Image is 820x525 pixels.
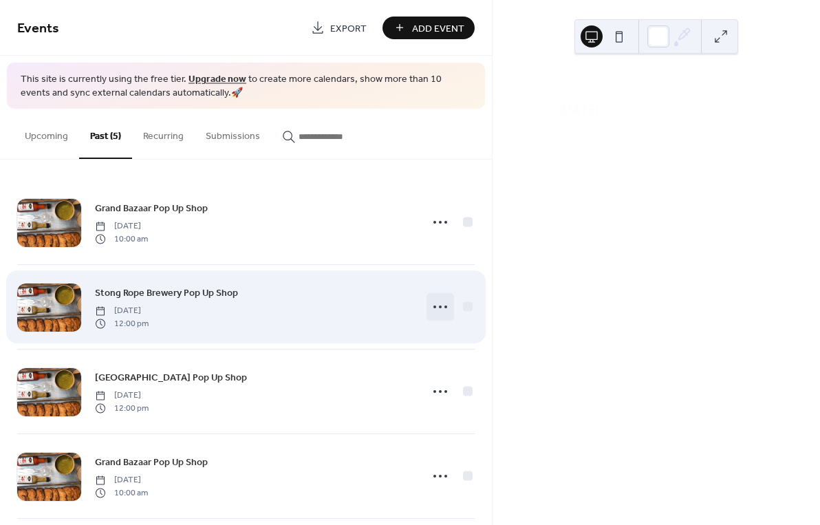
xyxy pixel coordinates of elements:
[382,17,475,39] button: Add Event
[132,109,195,158] button: Recurring
[79,109,132,159] button: Past (5)
[95,202,208,216] span: Grand Bazaar Pop Up Shop
[188,70,246,89] a: Upgrade now
[195,109,271,158] button: Submissions
[330,21,367,36] span: Export
[17,15,59,42] span: Events
[95,456,208,470] span: Grand Bazaar Pop Up Shop
[95,474,148,486] span: [DATE]
[95,200,208,216] a: Grand Bazaar Pop Up Shop
[526,74,786,94] div: Upcoming events
[412,21,464,36] span: Add Event
[95,389,149,402] span: [DATE]
[301,17,377,39] a: Export
[537,136,775,153] div: No upcoming events
[95,285,238,301] a: Stong Rope Brewery Pop Up Shop
[95,371,247,385] span: [GEOGRAPHIC_DATA] Pop Up Shop
[95,220,148,233] span: [DATE]
[95,454,208,470] a: Grand Bazaar Pop Up Shop
[95,286,238,301] span: Stong Rope Brewery Pop Up Shop
[95,369,247,385] a: [GEOGRAPHIC_DATA] Pop Up Shop
[95,402,149,414] span: 12:00 pm
[14,109,79,158] button: Upcoming
[95,317,149,330] span: 12:00 pm
[95,233,148,245] span: 10:00 am
[21,73,471,100] span: This site is currently using the free tier. to create more calendars, show more than 10 events an...
[95,486,148,499] span: 10:00 am
[95,305,149,317] span: [DATE]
